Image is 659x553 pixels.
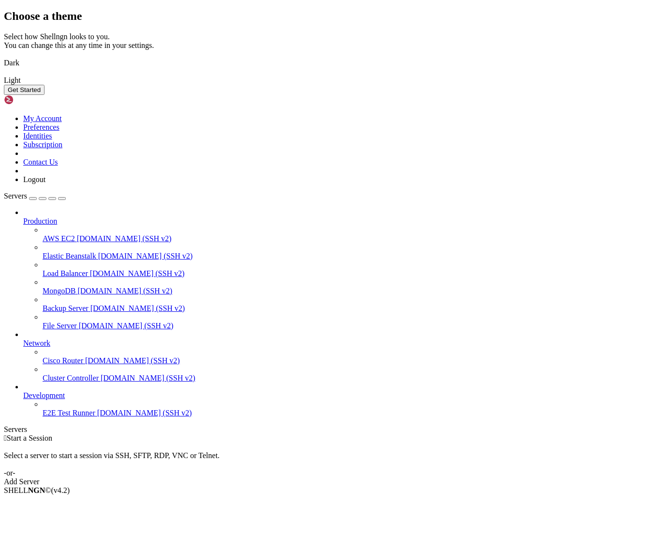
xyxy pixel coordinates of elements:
a: Preferences [23,123,60,131]
span: Servers [4,192,27,200]
span:  [4,434,7,442]
span: Cisco Router [43,356,83,365]
button: Get Started [4,85,45,95]
span: 4.2.0 [51,486,70,494]
a: Elastic Beanstalk [DOMAIN_NAME] (SSH v2) [43,252,655,261]
li: MongoDB [DOMAIN_NAME] (SSH v2) [43,278,655,295]
span: Load Balancer [43,269,88,277]
span: Cluster Controller [43,374,99,382]
h2: Choose a theme [4,10,655,23]
div: Light [4,76,655,85]
li: Cisco Router [DOMAIN_NAME] (SSH v2) [43,348,655,365]
span: [DOMAIN_NAME] (SSH v2) [85,356,180,365]
span: File Server [43,322,77,330]
img: Shellngn [4,95,60,105]
a: Servers [4,192,66,200]
a: E2E Test Runner [DOMAIN_NAME] (SSH v2) [43,409,655,417]
a: Load Balancer [DOMAIN_NAME] (SSH v2) [43,269,655,278]
span: [DOMAIN_NAME] (SSH v2) [90,269,185,277]
li: Load Balancer [DOMAIN_NAME] (SSH v2) [43,261,655,278]
li: File Server [DOMAIN_NAME] (SSH v2) [43,313,655,330]
span: [DOMAIN_NAME] (SSH v2) [97,409,192,417]
li: Elastic Beanstalk [DOMAIN_NAME] (SSH v2) [43,243,655,261]
span: E2E Test Runner [43,409,95,417]
span: MongoDB [43,287,75,295]
span: SHELL © [4,486,70,494]
li: Backup Server [DOMAIN_NAME] (SSH v2) [43,295,655,313]
span: Elastic Beanstalk [43,252,96,260]
a: Production [23,217,655,226]
a: Development [23,391,655,400]
li: Development [23,383,655,417]
div: Add Server [4,477,655,486]
span: Development [23,391,65,399]
a: Backup Server [DOMAIN_NAME] (SSH v2) [43,304,655,313]
li: Network [23,330,655,383]
a: Subscription [23,140,62,149]
a: Contact Us [23,158,58,166]
a: Identities [23,132,52,140]
span: [DOMAIN_NAME] (SSH v2) [77,287,172,295]
span: Production [23,217,57,225]
li: Cluster Controller [DOMAIN_NAME] (SSH v2) [43,365,655,383]
a: Network [23,339,655,348]
div: Dark [4,59,655,67]
span: Start a Session [7,434,52,442]
div: Select a server to start a session via SSH, SFTP, RDP, VNC or Telnet. -or- [4,443,655,477]
span: [DOMAIN_NAME] (SSH v2) [98,252,193,260]
a: MongoDB [DOMAIN_NAME] (SSH v2) [43,287,655,295]
div: Servers [4,425,655,434]
li: E2E Test Runner [DOMAIN_NAME] (SSH v2) [43,400,655,417]
span: [DOMAIN_NAME] (SSH v2) [101,374,195,382]
span: [DOMAIN_NAME] (SSH v2) [90,304,185,312]
li: Production [23,208,655,330]
a: Logout [23,175,45,184]
span: Network [23,339,50,347]
li: AWS EC2 [DOMAIN_NAME] (SSH v2) [43,226,655,243]
div: Select how Shellngn looks to you. You can change this at any time in your settings. [4,32,655,50]
a: Cluster Controller [DOMAIN_NAME] (SSH v2) [43,374,655,383]
b: NGN [28,486,45,494]
span: [DOMAIN_NAME] (SSH v2) [79,322,174,330]
a: My Account [23,114,62,123]
span: Backup Server [43,304,89,312]
a: AWS EC2 [DOMAIN_NAME] (SSH v2) [43,234,655,243]
a: File Server [DOMAIN_NAME] (SSH v2) [43,322,655,330]
span: AWS EC2 [43,234,75,243]
a: Cisco Router [DOMAIN_NAME] (SSH v2) [43,356,655,365]
span: [DOMAIN_NAME] (SSH v2) [77,234,172,243]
